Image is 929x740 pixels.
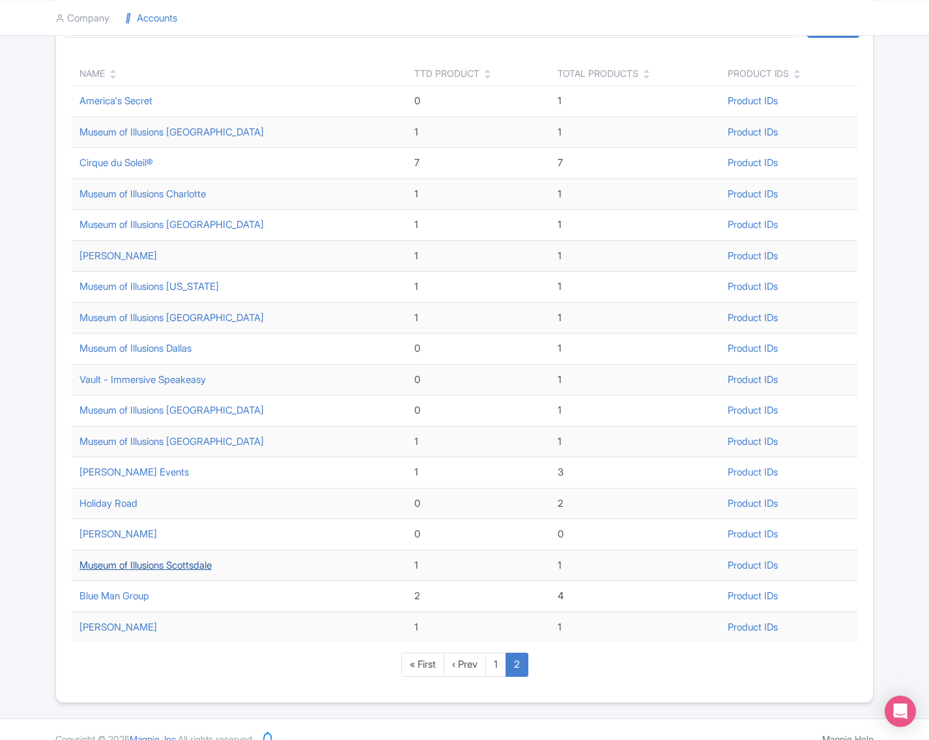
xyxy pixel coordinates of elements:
[407,364,550,395] td: 0
[407,117,550,148] td: 1
[550,426,720,457] td: 1
[407,519,550,550] td: 0
[407,302,550,334] td: 1
[550,334,720,365] td: 1
[728,188,778,200] a: Product IDs
[79,497,137,509] a: Holiday Road
[79,435,264,448] a: Museum of Illusions [GEOGRAPHIC_DATA]
[550,240,720,272] td: 1
[728,435,778,448] a: Product IDs
[79,156,153,169] a: Cirque du Soleil®
[79,249,157,262] a: [PERSON_NAME]
[728,559,778,571] a: Product IDs
[79,94,152,107] a: America's Secret
[558,66,638,80] div: Total Products
[79,466,189,478] a: [PERSON_NAME] Events
[550,395,720,427] td: 1
[79,342,192,354] a: Museum of Illusions Dallas
[550,364,720,395] td: 1
[79,188,206,200] a: Museum of Illusions Charlotte
[407,488,550,519] td: 0
[728,218,778,231] a: Product IDs
[79,373,206,386] a: Vault - Immersive Speakeasy
[728,156,778,169] a: Product IDs
[407,178,550,210] td: 1
[728,311,778,324] a: Product IDs
[550,519,720,550] td: 0
[728,497,778,509] a: Product IDs
[728,126,778,138] a: Product IDs
[79,280,219,292] a: Museum of Illusions [US_STATE]
[885,696,916,727] div: Open Intercom Messenger
[728,466,778,478] a: Product IDs
[550,581,720,612] td: 4
[407,581,550,612] td: 2
[728,373,778,386] a: Product IDs
[550,178,720,210] td: 1
[506,653,528,677] a: 2
[79,590,149,602] a: Blue Man Group
[728,621,778,633] a: Product IDs
[728,528,778,540] a: Product IDs
[401,653,444,677] a: « First
[550,210,720,241] td: 1
[550,117,720,148] td: 1
[79,404,264,416] a: Museum of Illusions [GEOGRAPHIC_DATA]
[550,272,720,303] td: 1
[550,488,720,519] td: 2
[728,249,778,262] a: Product IDs
[407,240,550,272] td: 1
[485,653,506,677] a: 1
[550,550,720,581] td: 1
[550,148,720,179] td: 7
[728,342,778,354] a: Product IDs
[407,457,550,489] td: 1
[728,66,789,80] div: Product IDs
[550,302,720,334] td: 1
[728,404,778,416] a: Product IDs
[550,457,720,489] td: 3
[79,66,105,80] div: Name
[728,94,778,107] a: Product IDs
[407,426,550,457] td: 1
[550,86,720,117] td: 1
[407,272,550,303] td: 1
[407,334,550,365] td: 0
[407,148,550,179] td: 7
[414,66,479,80] div: TTD Product
[79,559,212,571] a: Museum of Illusions Scottsdale
[728,280,778,292] a: Product IDs
[728,590,778,602] a: Product IDs
[407,395,550,427] td: 0
[550,612,720,642] td: 1
[79,126,264,138] a: Museum of Illusions [GEOGRAPHIC_DATA]
[79,311,264,324] a: Museum of Illusions [GEOGRAPHIC_DATA]
[444,653,486,677] a: ‹ Prev
[407,86,550,117] td: 0
[407,550,550,581] td: 1
[407,210,550,241] td: 1
[79,528,157,540] a: [PERSON_NAME]
[407,612,550,642] td: 1
[79,218,264,231] a: Museum of Illusions [GEOGRAPHIC_DATA]
[79,621,157,633] a: [PERSON_NAME]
